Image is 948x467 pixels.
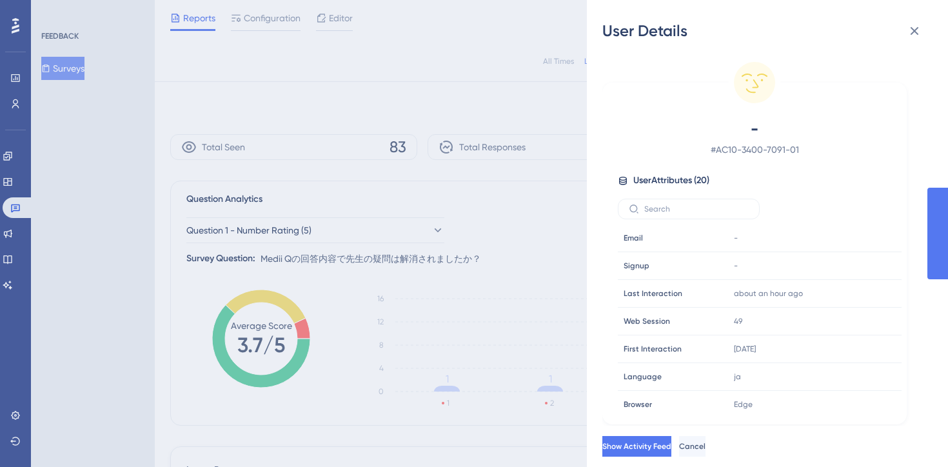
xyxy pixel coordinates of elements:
span: 49 [734,316,742,326]
span: Language [624,372,662,382]
span: Edge [734,399,753,410]
div: User Details [602,21,933,41]
span: Web Session [624,316,670,326]
time: [DATE] [734,344,756,353]
span: First Interaction [624,344,682,354]
span: ja [734,372,741,382]
span: Signup [624,261,649,271]
iframe: UserGuiding AI Assistant Launcher [894,416,933,455]
span: Cancel [679,441,706,452]
span: Last Interaction [624,288,682,299]
span: Show Activity Feed [602,441,671,452]
span: - [734,261,738,271]
span: # AC10-3400-7091-01 [641,142,868,157]
button: Cancel [679,436,706,457]
button: Show Activity Feed [602,436,671,457]
span: - [641,119,868,139]
span: User Attributes ( 20 ) [633,173,709,188]
span: Browser [624,399,652,410]
time: about an hour ago [734,289,803,298]
span: Email [624,233,643,243]
span: - [734,233,738,243]
input: Search [644,204,749,214]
